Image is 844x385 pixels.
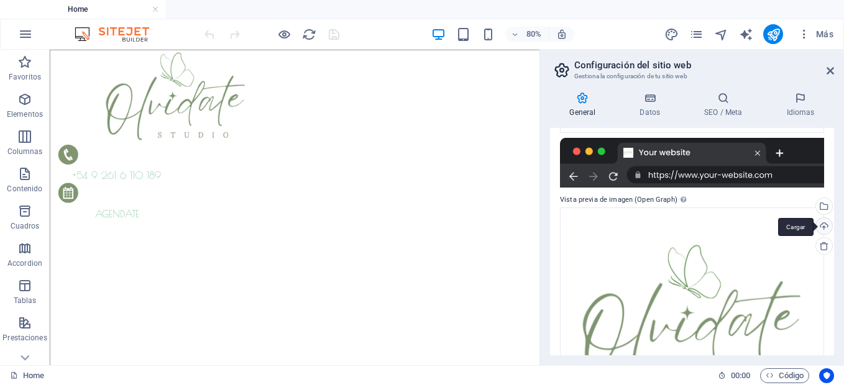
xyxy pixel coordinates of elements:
i: Diseño (Ctrl+Alt+Y) [664,27,679,42]
span: 00 00 [731,368,750,383]
i: AI Writer [739,27,753,42]
button: pages [689,27,704,42]
h6: 80% [524,27,544,42]
button: design [664,27,679,42]
button: Más [793,24,838,44]
label: Vista previa de imagen (Open Graph) [560,192,824,207]
p: Cuadros [11,221,40,231]
i: Páginas (Ctrl+Alt+S) [689,27,704,42]
span: +54 9 261 6 110 189 [28,149,139,163]
button: Código [760,368,809,383]
img: Editor Logo [71,27,165,42]
button: Haz clic para salir del modo de previsualización y seguir editando [277,27,291,42]
button: publish [763,24,783,44]
i: Al redimensionar, ajustar el nivel de zoom automáticamente para ajustarse al dispositivo elegido. [556,29,567,40]
p: Favoritos [9,72,41,82]
span: : [740,371,741,380]
a: Agendate [10,166,157,214]
p: Prestaciones [2,333,47,343]
p: Elementos [7,109,43,119]
h4: SEO / Meta [685,92,767,118]
a: Cargar [815,217,833,235]
p: Contenido [7,184,42,194]
i: Volver a cargar página [302,27,316,42]
h3: Gestiona la configuración de tu sitio web [574,71,809,82]
h4: General [550,92,620,118]
button: navigator [713,27,728,42]
button: text_generator [738,27,753,42]
i: Navegador [714,27,728,42]
a: Haz clic para cancelar la selección y doble clic para abrir páginas [10,368,44,383]
p: Columnas [7,147,43,156]
button: 80% [505,27,549,42]
i: Publicar [766,27,781,42]
button: Usercentrics [819,368,834,383]
h4: Datos [620,92,685,118]
span: Código [766,368,804,383]
span: Más [798,28,833,40]
p: Tablas [14,296,37,306]
button: reload [301,27,316,42]
p: Accordion [7,258,42,268]
h4: Idiomas [767,92,834,118]
h6: Tiempo de la sesión [718,368,751,383]
h2: Configuración del sitio web [574,60,834,71]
